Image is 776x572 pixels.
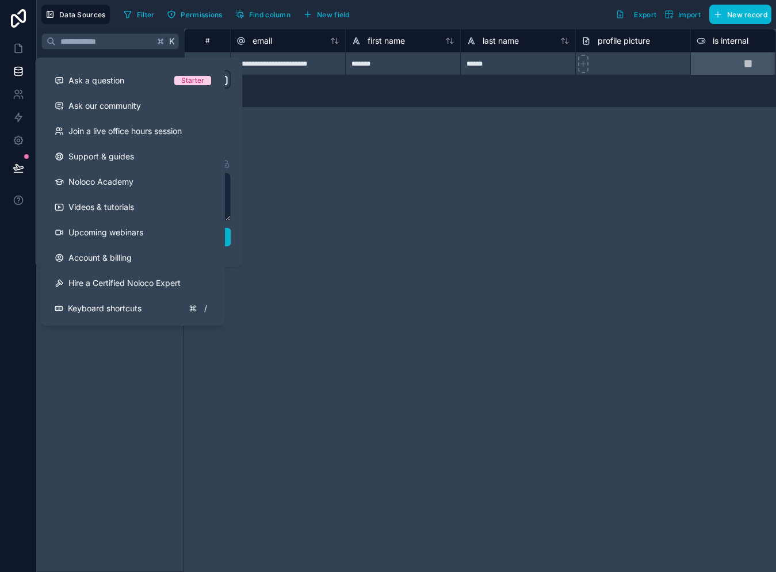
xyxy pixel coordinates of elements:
[68,100,141,112] span: Ask our community
[181,76,204,85] div: Starter
[483,35,519,47] span: last name
[45,245,220,270] a: Account & billing
[253,35,272,47] span: email
[713,35,748,47] span: is internal
[705,5,771,24] a: New record
[45,144,220,169] a: Support & guides
[45,195,220,220] a: Videos & tutorials
[68,151,134,162] span: Support & guides
[163,6,226,23] button: Permissions
[119,6,159,23] button: Filter
[68,227,143,238] span: Upcoming webinars
[598,35,650,47] span: profile picture
[231,6,295,23] button: Find column
[611,5,660,24] button: Export
[68,252,132,264] span: Account & billing
[678,10,701,19] span: Import
[68,125,182,137] span: Join a live office hours session
[193,36,221,45] div: #
[299,6,354,23] button: New field
[163,6,231,23] a: Permissions
[201,304,210,313] span: /
[368,35,405,47] span: first name
[45,68,220,93] button: Ask a questionStarter
[45,220,220,245] a: Upcoming webinars
[45,270,220,296] button: Hire a Certified Noloco Expert
[660,5,705,24] button: Import
[59,10,106,19] span: Data Sources
[137,10,155,19] span: Filter
[45,296,220,321] button: Keyboard shortcuts/
[168,37,176,45] span: K
[709,5,771,24] button: New record
[68,277,181,289] span: Hire a Certified Noloco Expert
[68,303,142,314] span: Keyboard shortcuts
[317,10,350,19] span: New field
[727,10,767,19] span: New record
[41,5,110,24] button: Data Sources
[68,75,124,86] span: Ask a question
[249,10,290,19] span: Find column
[181,10,222,19] span: Permissions
[45,169,220,195] a: Noloco Academy
[45,119,220,144] a: Join a live office hours session
[634,10,656,19] span: Export
[68,176,133,188] span: Noloco Academy
[45,93,220,119] a: Ask our community
[68,201,134,213] span: Videos & tutorials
